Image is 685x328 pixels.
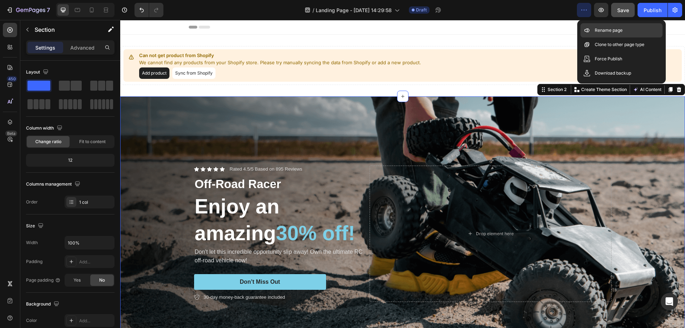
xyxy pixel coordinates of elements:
[313,6,314,14] span: /
[595,55,622,62] p: Force Publish
[99,277,105,283] span: No
[156,202,235,224] span: 30% off!
[26,123,64,133] div: Column width
[65,236,114,249] input: Auto
[595,41,644,48] p: Clone to other page type
[638,3,668,17] button: Publish
[7,76,17,82] div: 450
[26,199,38,205] div: Order
[26,180,82,189] div: Columns management
[75,228,246,245] p: Don't let this incredible opportunity slip away! Own the ultimate RC off-road vehicle now!
[73,277,81,283] span: Yes
[617,7,629,13] span: Save
[27,155,113,165] div: 12
[416,7,427,13] span: Draft
[5,131,17,136] div: Beta
[316,6,392,14] span: Landing Page - [DATE] 14:29:58
[26,67,50,77] div: Layout
[595,27,623,34] p: Rename page
[26,221,45,231] div: Size
[426,66,448,73] div: Section 2
[26,277,61,283] div: Page padding
[26,299,61,309] div: Background
[595,70,631,77] p: Download backup
[70,44,95,51] p: Advanced
[79,138,106,145] span: Fit to content
[26,258,42,265] div: Padding
[661,293,678,310] div: Open Intercom Messenger
[26,317,37,324] div: Color
[79,318,113,324] div: Add...
[120,20,685,328] iframe: Design area
[120,258,160,266] div: Don’t Miss Out
[83,274,165,281] p: 30-day money-back guarantee included
[47,6,50,14] p: 7
[74,254,206,270] button: Don’t Miss Out
[135,3,163,17] div: Undo/Redo
[356,211,394,217] div: Drop element here
[35,44,55,51] p: Settings
[644,6,661,14] div: Publish
[79,199,113,206] div: 1 col
[35,138,61,145] span: Change ratio
[461,66,507,73] p: Create Theme Section
[35,25,93,34] p: Section
[611,3,635,17] button: Save
[511,65,543,74] button: AI Content
[3,3,53,17] button: 7
[26,239,38,246] div: Width
[79,259,113,265] div: Add...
